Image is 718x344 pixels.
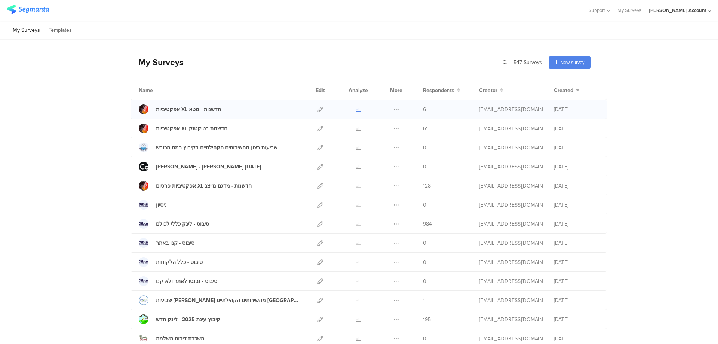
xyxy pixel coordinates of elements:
[423,86,454,94] span: Respondents
[479,220,543,228] div: miri@miridikman.co.il
[554,125,599,133] div: [DATE]
[139,314,220,324] a: קיבוץ עינת 2025 - לינק חדש
[139,276,217,286] a: סיבוס - נכנסו לאתר ולא קנו
[479,258,543,266] div: miri@miridikman.co.il
[479,86,497,94] span: Creator
[139,86,184,94] div: Name
[7,5,49,14] img: segmanta logo
[347,81,369,100] div: Analyze
[423,163,426,171] span: 0
[423,239,426,247] span: 0
[423,125,428,133] span: 61
[139,334,204,343] a: השכרת דירות השלמה
[554,163,599,171] div: [DATE]
[156,201,167,209] div: ניסיון
[423,296,425,304] span: 1
[479,163,543,171] div: miri@miridikman.co.il
[479,86,503,94] button: Creator
[423,182,431,190] span: 128
[139,238,194,248] a: סיבוס - קנו באתר
[139,143,277,152] a: שביעות רצון מהשירותים הקהילתיים בקיבוץ רמת הכובש
[554,296,599,304] div: [DATE]
[423,144,426,152] span: 0
[156,277,217,285] div: סיבוס - נכנסו לאתר ולא קנו
[156,220,209,228] div: סיבוס - לינק כללי לכולם
[479,182,543,190] div: miri@miridikman.co.il
[554,86,573,94] span: Created
[423,220,432,228] span: 984
[479,277,543,285] div: miri@miridikman.co.il
[156,296,301,304] div: שביעות רצון מהשירותים הקהילתיים בשדה בוקר
[423,316,431,323] span: 195
[139,295,301,305] a: שביעות [PERSON_NAME] מהשירותים הקהילתיים [GEOGRAPHIC_DATA]
[423,86,460,94] button: Respondents
[560,59,584,66] span: New survey
[45,22,75,39] li: Templates
[139,257,203,267] a: סיבוס - כלל הלקוחות
[156,182,252,190] div: אפקטיביות פרסום XL חדשנות - מדגם מייצג
[388,81,404,100] div: More
[139,162,261,171] a: [PERSON_NAME] - [PERSON_NAME] [DATE]
[312,81,328,100] div: Edit
[554,106,599,113] div: [DATE]
[509,58,512,66] span: |
[479,201,543,209] div: miri@miridikman.co.il
[423,201,426,209] span: 0
[139,104,221,114] a: אפקטיביות XL חדשנות - מטא
[139,124,227,133] a: אפקטיביות XL חדשנות בטיקטוק
[513,58,542,66] span: 547 Surveys
[479,125,543,133] div: miri@miridikman.co.il
[423,258,426,266] span: 0
[156,316,220,323] div: קיבוץ עינת 2025 - לינק חדש
[479,296,543,304] div: miri@miridikman.co.il
[554,239,599,247] div: [DATE]
[554,86,579,94] button: Created
[649,7,706,14] div: [PERSON_NAME] Account
[423,335,426,343] span: 0
[139,181,252,191] a: אפקטיביות פרסום XL חדשנות - מדגם מייצג
[479,335,543,343] div: miri@miridikman.co.il
[131,56,184,69] div: My Surveys
[589,7,605,14] span: Support
[9,22,43,39] li: My Surveys
[156,125,227,133] div: אפקטיביות XL חדשנות בטיקטוק
[479,316,543,323] div: miri@miridikman.co.il
[554,201,599,209] div: [DATE]
[554,182,599,190] div: [DATE]
[554,144,599,152] div: [DATE]
[156,239,194,247] div: סיבוס - קנו באתר
[156,163,261,171] div: סקר מקאן - גל 7 ספטמבר 25
[554,258,599,266] div: [DATE]
[423,106,426,113] span: 6
[479,144,543,152] div: miri@miridikman.co.il
[479,106,543,113] div: miri@miridikman.co.il
[479,239,543,247] div: miri@miridikman.co.il
[554,316,599,323] div: [DATE]
[156,258,203,266] div: סיבוס - כלל הלקוחות
[554,277,599,285] div: [DATE]
[554,220,599,228] div: [DATE]
[156,335,204,343] div: השכרת דירות השלמה
[554,335,599,343] div: [DATE]
[423,277,426,285] span: 0
[156,144,277,152] div: שביעות רצון מהשירותים הקהילתיים בקיבוץ רמת הכובש
[156,106,221,113] div: אפקטיביות XL חדשנות - מטא
[139,219,209,229] a: סיבוס - לינק כללי לכולם
[139,200,167,210] a: ניסיון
